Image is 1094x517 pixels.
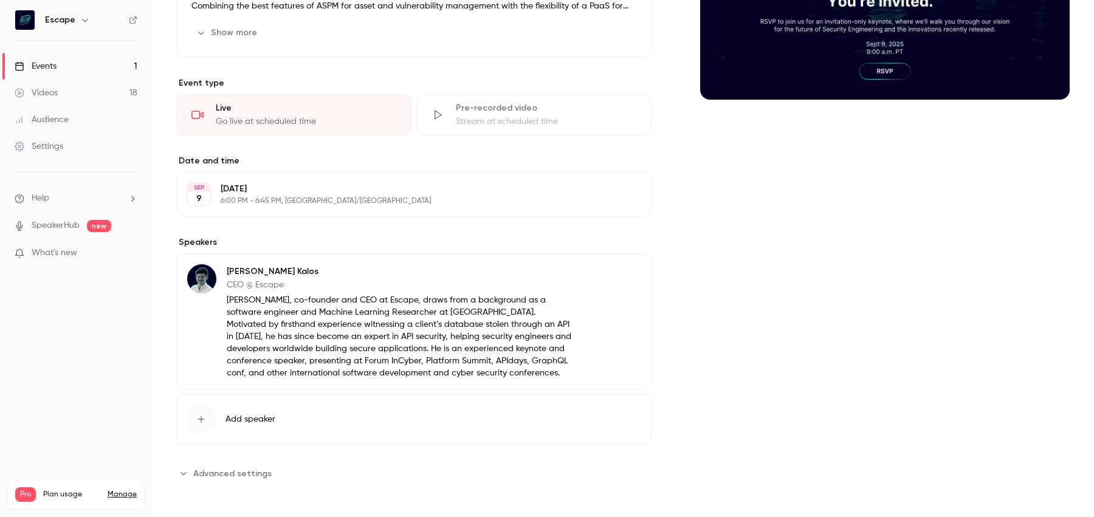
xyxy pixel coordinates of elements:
button: Advanced settings [176,464,279,483]
p: 6:00 PM - 6:45 PM, [GEOGRAPHIC_DATA]/[GEOGRAPHIC_DATA] [221,196,587,206]
h6: Escape [45,14,75,26]
p: [DATE] [221,183,587,195]
a: Manage [108,490,137,499]
div: Live [216,102,396,114]
p: 9 [196,193,202,205]
div: Tristan Kalos[PERSON_NAME] KalosCEO @ Escape[PERSON_NAME], co-founder and CEO at Escape, draws fr... [176,253,652,389]
div: Stream at scheduled time [456,115,636,128]
div: Pre-recorded videoStream at scheduled time [416,94,652,135]
a: SpeakerHub [32,219,80,232]
iframe: Noticeable Trigger [123,248,137,259]
div: Pre-recorded video [456,102,636,114]
span: Help [32,192,49,205]
div: Audience [15,114,69,126]
span: Plan usage [43,490,100,499]
button: Show more [191,23,264,43]
div: SEP [188,183,210,192]
div: Go live at scheduled time [216,115,396,128]
span: new [87,220,111,232]
div: Events [15,60,57,72]
button: Add speaker [176,394,652,444]
span: What's new [32,247,77,259]
div: LiveGo live at scheduled time [176,94,411,135]
p: CEO @ Escape [227,279,573,291]
img: Tristan Kalos [187,264,216,293]
span: Advanced settings [193,467,272,480]
p: Event type [176,77,652,89]
label: Date and time [176,155,652,167]
span: Add speaker [225,413,275,425]
p: [PERSON_NAME], co-founder and CEO at Escape, draws from a background as a software engineer and M... [227,294,573,379]
div: Settings [15,140,63,152]
li: help-dropdown-opener [15,192,137,205]
section: Advanced settings [176,464,652,483]
p: [PERSON_NAME] Kalos [227,265,573,278]
span: Pro [15,487,36,502]
img: Escape [15,10,35,30]
label: Speakers [176,236,652,248]
div: Videos [15,87,58,99]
